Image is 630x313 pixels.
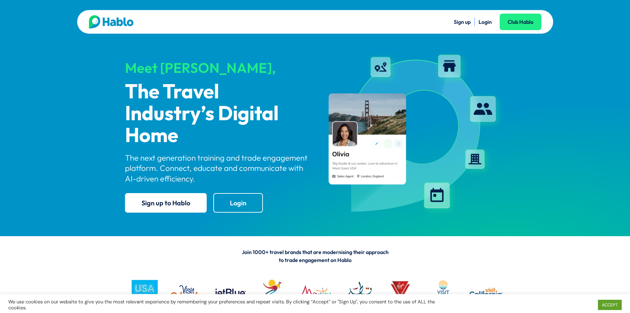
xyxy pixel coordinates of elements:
[253,273,292,313] img: Tourism Australia
[479,19,492,25] a: Login
[454,19,471,25] a: Sign up
[125,81,310,147] p: The Travel Industry’s Digital Home
[242,249,389,263] span: Join 1000+ travel brands that are modernising their approach to trade engagement on Hablo
[500,14,541,30] a: Club Hablo
[210,273,249,313] img: jetblue
[598,300,622,310] a: ACCEPT
[89,15,134,28] img: Hablo logo main 2
[125,153,310,184] p: The next generation training and trade engagement platform. Connect, educate and communicate with...
[125,60,310,76] div: Meet [PERSON_NAME],
[295,273,335,313] img: MTPA
[125,273,164,313] img: busa
[8,299,438,311] div: We use cookies on our website to give you the most relevant experience by remembering your prefer...
[466,273,505,313] img: vc logo
[167,273,207,313] img: VO
[321,49,505,218] img: hablo-profile-image
[125,193,207,213] a: Sign up to Hablo
[338,273,377,313] img: QATAR
[213,193,263,213] a: Login
[423,273,463,313] img: LAUDERDALE
[381,273,420,313] img: VV logo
